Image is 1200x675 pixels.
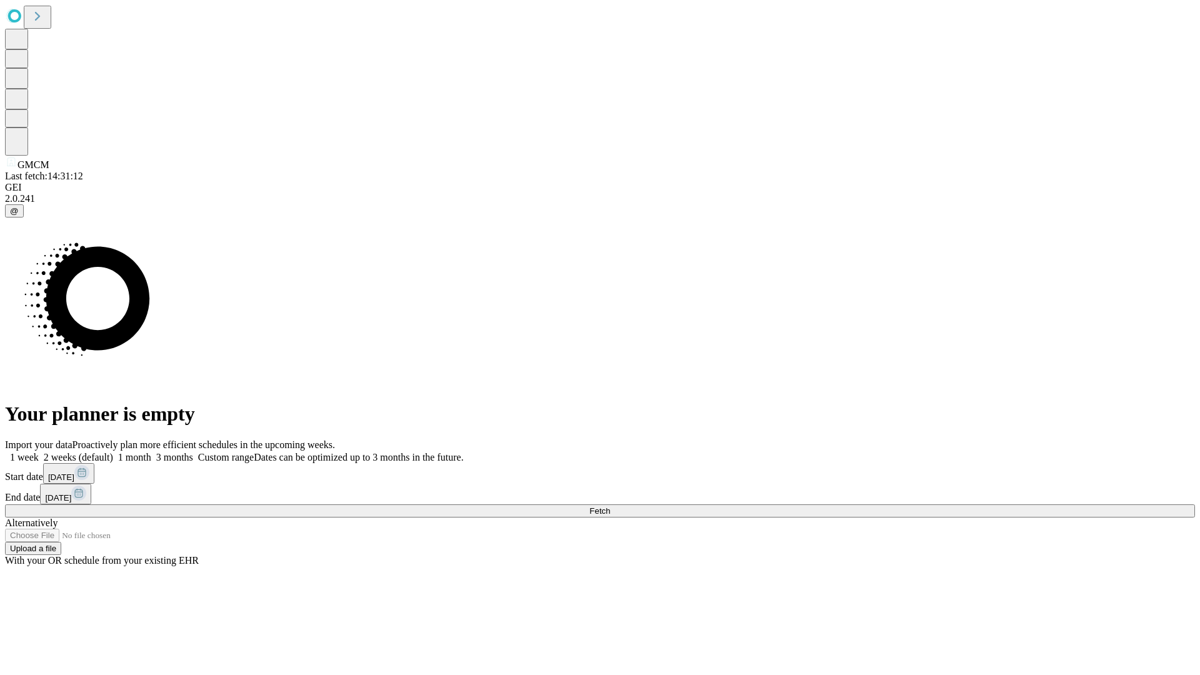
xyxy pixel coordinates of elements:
[118,452,151,462] span: 1 month
[5,204,24,217] button: @
[5,555,199,566] span: With your OR schedule from your existing EHR
[5,182,1195,193] div: GEI
[5,517,57,528] span: Alternatively
[254,452,463,462] span: Dates can be optimized up to 3 months in the future.
[10,452,39,462] span: 1 week
[10,206,19,216] span: @
[17,159,49,170] span: GMCM
[5,484,1195,504] div: End date
[72,439,335,450] span: Proactively plan more efficient schedules in the upcoming weeks.
[43,463,94,484] button: [DATE]
[45,493,71,502] span: [DATE]
[44,452,113,462] span: 2 weeks (default)
[5,193,1195,204] div: 2.0.241
[198,452,254,462] span: Custom range
[40,484,91,504] button: [DATE]
[5,439,72,450] span: Import your data
[156,452,193,462] span: 3 months
[5,504,1195,517] button: Fetch
[589,506,610,516] span: Fetch
[5,463,1195,484] div: Start date
[5,542,61,555] button: Upload a file
[5,402,1195,426] h1: Your planner is empty
[48,472,74,482] span: [DATE]
[5,171,83,181] span: Last fetch: 14:31:12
